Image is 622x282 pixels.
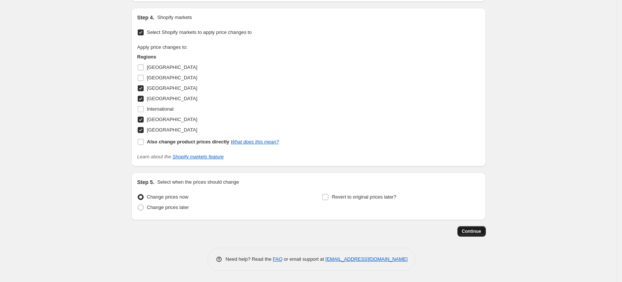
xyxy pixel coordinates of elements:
[157,178,239,186] p: Select when the prices should change
[325,256,407,262] a: [EMAIL_ADDRESS][DOMAIN_NAME]
[462,228,481,234] span: Continue
[273,256,282,262] a: FAQ
[147,117,197,122] span: [GEOGRAPHIC_DATA]
[147,96,197,101] span: [GEOGRAPHIC_DATA]
[147,64,197,70] span: [GEOGRAPHIC_DATA]
[147,205,189,210] span: Change prices later
[332,194,396,200] span: Revert to original prices later?
[147,85,197,91] span: [GEOGRAPHIC_DATA]
[147,194,188,200] span: Change prices now
[137,14,154,21] h2: Step 4.
[147,139,229,145] b: Also change product prices directly
[147,75,197,80] span: [GEOGRAPHIC_DATA]
[226,256,273,262] span: Need help? Read the
[172,154,224,159] a: Shopify markets feature
[147,106,174,112] span: International
[137,178,154,186] h2: Step 5.
[137,44,188,50] span: Apply price changes to:
[147,29,252,35] span: Select Shopify markets to apply price changes to
[147,127,197,133] span: [GEOGRAPHIC_DATA]
[231,139,279,145] a: What does this mean?
[137,53,279,61] h3: Regions
[282,256,325,262] span: or email support at
[457,226,486,237] button: Continue
[157,14,192,21] p: Shopify markets
[137,154,224,159] i: Learn about the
